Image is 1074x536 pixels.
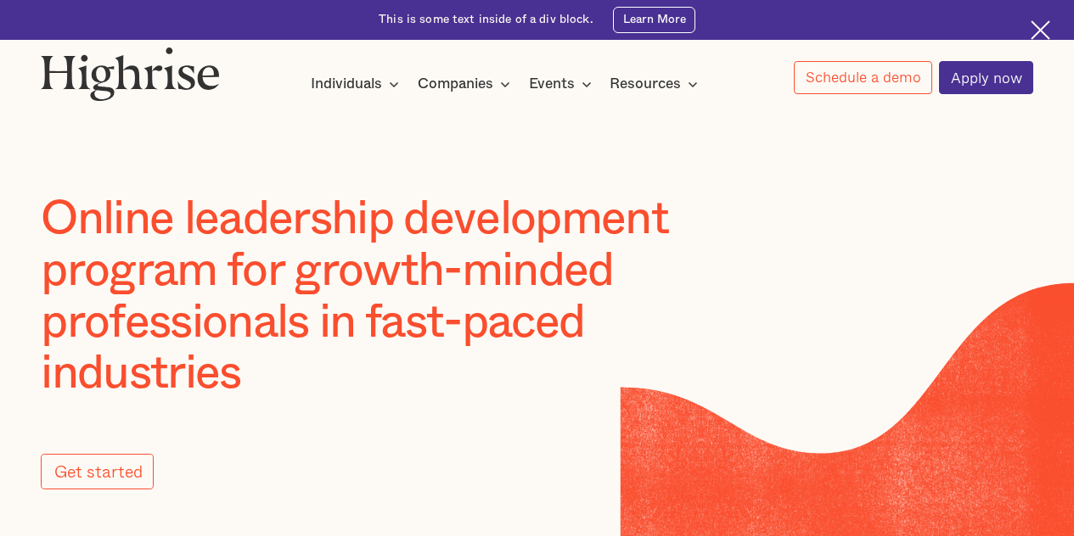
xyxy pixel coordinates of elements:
div: Events [529,74,575,94]
div: Resources [610,74,681,94]
div: Companies [418,74,515,94]
div: Companies [418,74,493,94]
div: Events [529,74,597,94]
a: Apply now [939,61,1033,94]
div: Individuals [311,74,382,94]
div: This is some text inside of a div block. [379,12,593,28]
img: Highrise logo [41,47,220,101]
div: Individuals [311,74,404,94]
a: Learn More [613,7,695,33]
img: Cross icon [1031,20,1050,40]
div: Resources [610,74,703,94]
a: Schedule a demo [794,61,932,94]
a: Get started [41,454,154,489]
h1: Online leadership development program for growth-minded professionals in fast-paced industries [41,194,765,400]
